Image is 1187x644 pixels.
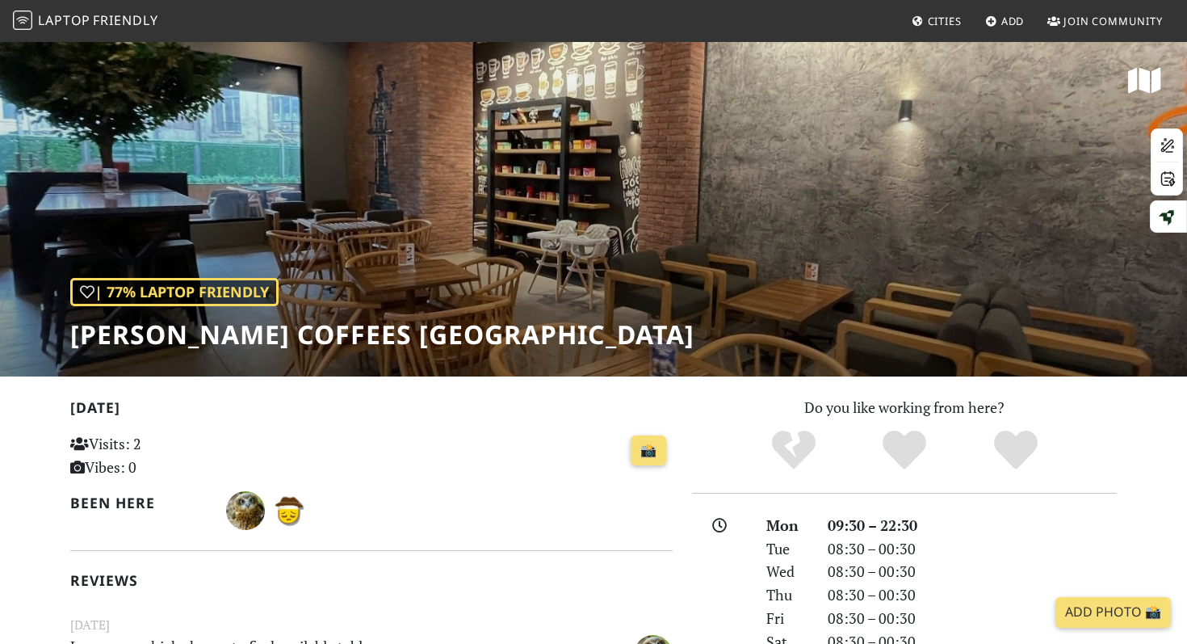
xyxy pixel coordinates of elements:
[928,14,962,28] span: Cities
[226,491,265,530] img: 2954-maksim.jpg
[70,572,673,589] h2: Reviews
[849,428,960,473] div: Yes
[1063,14,1163,28] span: Join Community
[757,514,818,537] div: Mon
[61,615,682,635] small: [DATE]
[757,537,818,561] div: Tue
[1041,6,1169,36] a: Join Community
[818,560,1126,583] div: 08:30 – 00:30
[70,495,207,511] h2: Been here
[1001,14,1025,28] span: Add
[70,278,279,306] div: | 77% Laptop Friendly
[70,432,258,479] p: Visits: 2 Vibes: 0
[757,560,818,583] div: Wed
[757,607,818,630] div: Fri
[979,6,1031,36] a: Add
[905,6,968,36] a: Cities
[93,11,157,29] span: Friendly
[631,436,666,466] a: 📸
[268,499,307,519] span: Basel B
[738,428,849,473] div: No
[960,428,1072,473] div: Definitely!
[70,319,694,350] h1: [PERSON_NAME] Coffees [GEOGRAPHIC_DATA]
[268,491,307,530] img: 3609-basel.jpg
[38,11,90,29] span: Laptop
[692,396,1117,419] p: Do you like working from here?
[818,607,1126,630] div: 08:30 – 00:30
[13,7,158,36] a: LaptopFriendly LaptopFriendly
[1055,597,1171,628] a: Add Photo 📸
[757,583,818,607] div: Thu
[818,537,1126,561] div: 08:30 – 00:30
[818,583,1126,607] div: 08:30 – 00:30
[818,514,1126,537] div: 09:30 – 22:30
[13,11,32,30] img: LaptopFriendly
[70,399,673,423] h2: [DATE]
[226,499,268,519] span: Максим Сабянин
